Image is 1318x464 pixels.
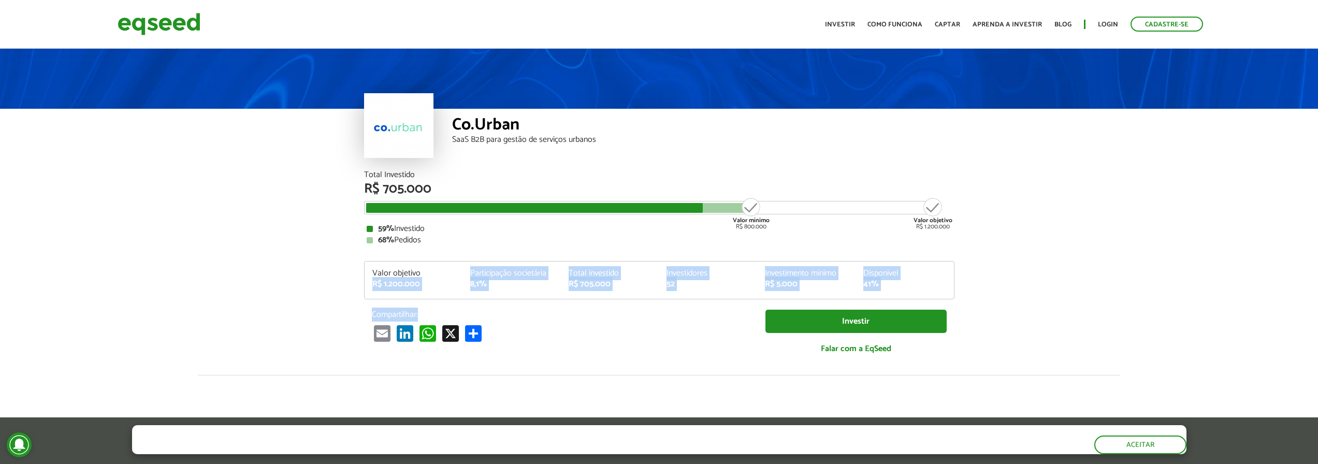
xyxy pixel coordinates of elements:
div: Investidores [667,269,749,278]
strong: Valor objetivo [914,215,952,225]
button: Aceitar [1094,436,1186,454]
a: Investir [765,310,947,333]
a: Como funciona [867,21,922,28]
div: R$ 5.000 [765,280,848,288]
div: R$ 705.000 [569,280,651,288]
div: 8,1% [470,280,553,288]
a: política de privacidade e de cookies [269,445,388,454]
img: EqSeed [118,10,200,38]
div: Participação societária [470,269,553,278]
a: Captar [935,21,960,28]
strong: 68% [378,233,394,247]
div: 41% [863,280,946,288]
a: Compartilhar [463,325,484,342]
div: SaaS B2B para gestão de serviços urbanos [452,136,954,144]
div: Investimento mínimo [765,269,848,278]
a: LinkedIn [395,325,415,342]
a: Blog [1054,21,1071,28]
a: Falar com a EqSeed [765,338,947,359]
div: Total investido [569,269,651,278]
div: R$ 705.000 [364,182,954,196]
a: Cadastre-se [1131,17,1203,32]
div: R$ 800.000 [732,197,771,230]
a: Login [1098,21,1118,28]
div: R$ 1.200.000 [914,197,952,230]
a: Aprenda a investir [973,21,1042,28]
a: WhatsApp [417,325,438,342]
div: Disponível [863,269,946,278]
strong: 59% [378,222,394,236]
p: Compartilhar: [372,310,750,320]
h5: O site da EqSeed utiliza cookies para melhorar sua navegação. [132,425,507,441]
div: Valor objetivo [372,269,455,278]
div: Co.Urban [452,117,954,136]
div: Total Investido [364,171,954,179]
div: Investido [367,225,952,233]
div: R$ 1.200.000 [372,280,455,288]
a: X [440,325,461,342]
div: 52 [667,280,749,288]
a: Email [372,325,393,342]
p: Ao clicar em "aceitar", você aceita nossa . [132,444,507,454]
strong: Valor mínimo [733,215,770,225]
a: Investir [825,21,855,28]
div: Pedidos [367,236,952,244]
